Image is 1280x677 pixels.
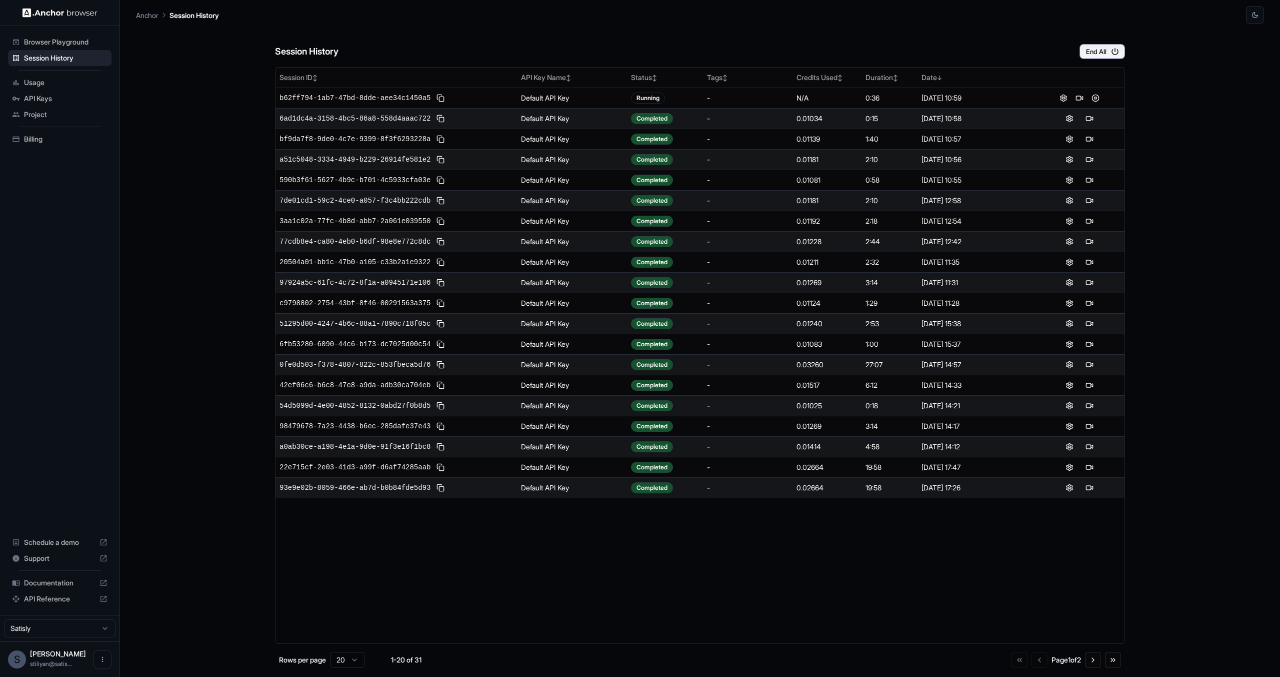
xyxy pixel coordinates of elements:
[8,50,111,66] div: Session History
[136,10,158,21] p: Anchor
[631,400,673,411] div: Completed
[631,318,673,329] div: Completed
[921,401,1030,411] div: [DATE] 14:21
[921,93,1030,103] div: [DATE] 10:59
[707,442,788,452] div: -
[517,457,627,477] td: Default API Key
[796,339,857,349] div: 0.01083
[796,155,857,165] div: 0.01181
[865,196,913,206] div: 2:10
[652,74,657,82] span: ↕
[8,550,111,566] div: Support
[517,334,627,354] td: Default API Key
[279,196,430,206] span: 7de01cd1-59c2-4ce0-a057-f3c4bb222cdb
[279,175,430,185] span: 590b3f61-5627-4b9c-b701-4c5933cfa03e
[279,339,430,349] span: 6fb53280-6090-44c6-b173-dc7025d00c54
[865,93,913,103] div: 0:36
[517,108,627,129] td: Default API Key
[517,436,627,457] td: Default API Key
[707,380,788,390] div: -
[707,278,788,288] div: -
[517,416,627,436] td: Default API Key
[8,75,111,91] div: Usage
[921,339,1030,349] div: [DATE] 15:37
[865,257,913,267] div: 2:32
[279,237,430,247] span: 77cdb8e4-ca80-4eb0-b6df-98e8e772c8dc
[24,553,95,563] span: Support
[796,93,857,103] div: N/A
[796,175,857,185] div: 0.01081
[517,211,627,231] td: Default API Key
[707,134,788,144] div: -
[865,134,913,144] div: 1:40
[22,8,97,18] img: Anchor Logo
[30,649,86,658] span: Stiliyan Markov
[631,339,673,350] div: Completed
[865,298,913,308] div: 1:29
[631,298,673,309] div: Completed
[921,360,1030,370] div: [DATE] 14:57
[631,216,673,227] div: Completed
[921,442,1030,452] div: [DATE] 14:12
[921,421,1030,431] div: [DATE] 14:17
[707,360,788,370] div: -
[921,155,1030,165] div: [DATE] 10:56
[631,441,673,452] div: Completed
[279,360,430,370] span: 0fe0d503-f378-4807-822c-853fbeca5d76
[921,298,1030,308] div: [DATE] 11:28
[631,462,673,473] div: Completed
[279,216,430,226] span: 3aa1c02a-77fc-4b8d-abb7-2a061e039550
[865,401,913,411] div: 0:18
[865,442,913,452] div: 4:58
[279,483,430,493] span: 93e9e02b-8059-466e-ab7d-b0b84fde5d93
[8,131,111,147] div: Billing
[631,195,673,206] div: Completed
[837,74,842,82] span: ↕
[631,380,673,391] div: Completed
[24,594,95,604] span: API Reference
[796,196,857,206] div: 0.01181
[24,578,95,588] span: Documentation
[8,591,111,607] div: API Reference
[707,483,788,493] div: -
[796,401,857,411] div: 0.01025
[796,483,857,493] div: 0.02664
[921,196,1030,206] div: [DATE] 12:58
[707,73,788,83] div: Tags
[279,257,430,267] span: 20504a01-bb1c-47b0-a105-c33b2a1e9322
[631,73,699,83] div: Status
[631,359,673,370] div: Completed
[631,277,673,288] div: Completed
[796,278,857,288] div: 0.01269
[865,237,913,247] div: 2:44
[865,380,913,390] div: 6:12
[865,155,913,165] div: 2:10
[921,278,1030,288] div: [DATE] 11:31
[707,319,788,329] div: -
[169,10,219,21] p: Session History
[279,462,430,472] span: 22e715cf-2e03-41d3-a99f-d6af74285aab
[707,237,788,247] div: -
[566,74,571,82] span: ↕
[921,380,1030,390] div: [DATE] 14:33
[8,650,26,668] div: S
[24,110,107,120] span: Project
[517,129,627,149] td: Default API Key
[631,257,673,268] div: Completed
[1079,44,1125,59] button: End All
[279,401,430,411] span: 54d5099d-4e00-4852-8132-0abd27f0b8d5
[865,483,913,493] div: 19:58
[707,421,788,431] div: -
[921,216,1030,226] div: [DATE] 12:54
[30,660,72,667] span: stiliyan@satisly.com
[381,655,431,665] div: 1-20 of 31
[707,257,788,267] div: -
[707,216,788,226] div: -
[517,231,627,252] td: Default API Key
[796,298,857,308] div: 0.01124
[279,442,430,452] span: a0ab30ce-a198-4e1a-9d0e-91f3e16f1bc8
[279,655,326,665] p: Rows per page
[136,10,219,21] nav: breadcrumb
[631,93,665,104] div: Running
[8,534,111,550] div: Schedule a demo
